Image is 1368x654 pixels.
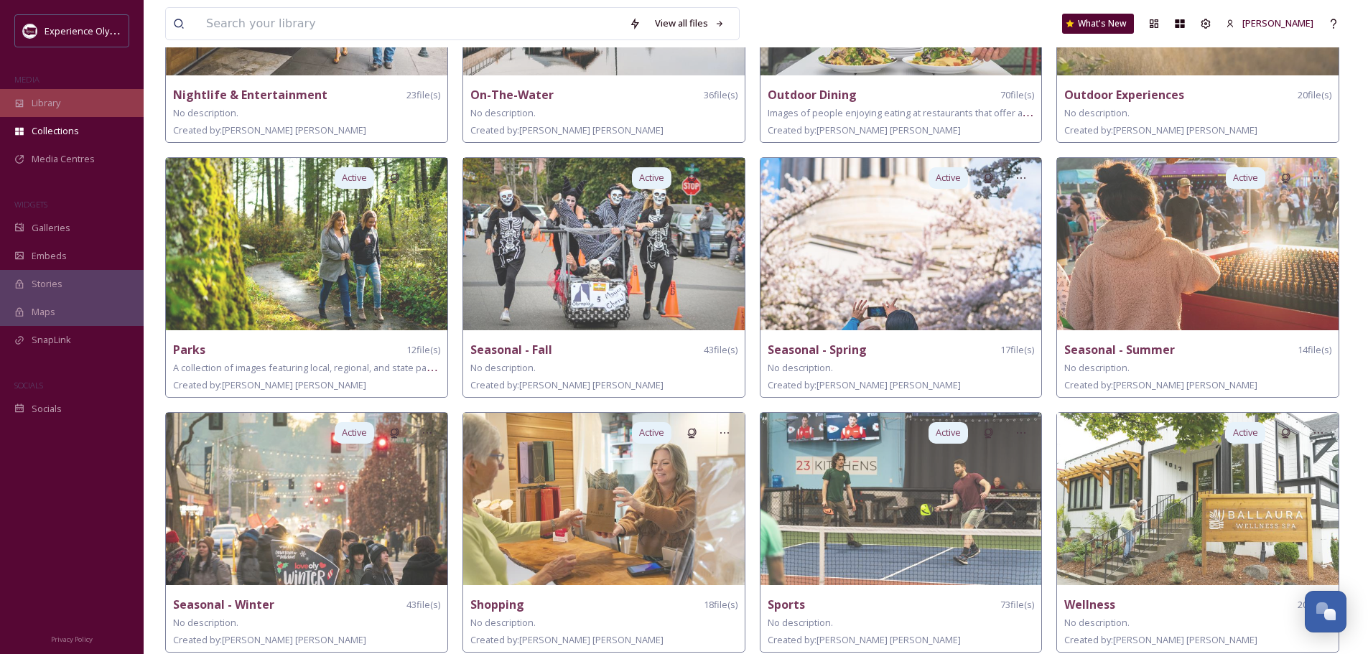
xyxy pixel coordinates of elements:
[470,361,536,374] span: No description.
[470,123,664,136] span: Created by: [PERSON_NAME] [PERSON_NAME]
[32,96,60,110] span: Library
[768,106,1084,119] span: Images of people enjoying eating at restaurants that offer al fresco dining
[342,171,367,184] span: Active
[936,426,961,439] span: Active
[32,221,70,235] span: Galleries
[51,630,93,647] a: Privacy Policy
[1298,598,1331,612] span: 20 file(s)
[704,598,737,612] span: 18 file(s)
[173,87,327,103] strong: Nightlife & Entertainment
[1219,9,1321,37] a: [PERSON_NAME]
[32,277,62,291] span: Stories
[173,633,366,646] span: Created by: [PERSON_NAME] [PERSON_NAME]
[760,158,1042,330] img: 7ffee93d-3f18-470f-81c7-fd18d3d2706d.jpg
[768,616,833,629] span: No description.
[648,9,732,37] a: View all files
[1233,426,1258,439] span: Active
[1233,171,1258,184] span: Active
[768,378,961,391] span: Created by: [PERSON_NAME] [PERSON_NAME]
[1000,598,1034,612] span: 73 file(s)
[32,152,95,166] span: Media Centres
[1000,343,1034,357] span: 17 file(s)
[639,426,664,439] span: Active
[173,616,238,629] span: No description.
[463,413,745,585] img: 523b6d8c-4aa1-4185-9aac-93e6fef0fb6a.jpg
[1064,633,1257,646] span: Created by: [PERSON_NAME] [PERSON_NAME]
[406,88,440,102] span: 23 file(s)
[768,342,867,358] strong: Seasonal - Spring
[173,123,366,136] span: Created by: [PERSON_NAME] [PERSON_NAME]
[45,24,130,37] span: Experience Olympia
[32,124,79,138] span: Collections
[936,171,961,184] span: Active
[32,402,62,416] span: Socials
[1305,591,1346,632] button: Open Chat
[768,597,805,612] strong: Sports
[704,88,737,102] span: 36 file(s)
[768,87,857,103] strong: Outdoor Dining
[1064,597,1115,612] strong: Wellness
[1064,616,1130,629] span: No description.
[463,158,745,330] img: d08dd368-6a94-4396-ad81-e0b6f679408e.jpg
[342,426,367,439] span: Active
[1057,413,1339,585] img: 1cff80e1-820d-4a79-9242-ab101de22057.jpg
[173,342,205,358] strong: Parks
[470,106,536,119] span: No description.
[1298,88,1331,102] span: 20 file(s)
[1064,361,1130,374] span: No description.
[199,8,622,39] input: Search your library
[32,249,67,263] span: Embeds
[470,342,552,358] strong: Seasonal - Fall
[173,378,366,391] span: Created by: [PERSON_NAME] [PERSON_NAME]
[173,360,564,374] span: A collection of images featuring local, regional, and state parks within [GEOGRAPHIC_DATA].
[166,413,447,585] img: 86a58be8-7028-4af0-a6e0-ea63532dd515.jpg
[704,343,737,357] span: 43 file(s)
[14,380,43,391] span: SOCIALS
[1000,88,1034,102] span: 70 file(s)
[32,305,55,319] span: Maps
[1064,378,1257,391] span: Created by: [PERSON_NAME] [PERSON_NAME]
[1298,343,1331,357] span: 14 file(s)
[166,158,447,330] img: c84a35c5-f05f-43eb-a30d-64874a64525e.jpg
[173,597,274,612] strong: Seasonal - Winter
[51,635,93,644] span: Privacy Policy
[14,74,39,85] span: MEDIA
[1064,123,1257,136] span: Created by: [PERSON_NAME] [PERSON_NAME]
[32,333,71,347] span: SnapLink
[768,633,961,646] span: Created by: [PERSON_NAME] [PERSON_NAME]
[173,106,238,119] span: No description.
[1062,14,1134,34] a: What's New
[639,171,664,184] span: Active
[1064,106,1130,119] span: No description.
[23,24,37,38] img: download.jpeg
[1064,87,1184,103] strong: Outdoor Experiences
[470,616,536,629] span: No description.
[760,413,1042,585] img: f8ecd417-1da0-4520-8abc-c1a517f84844.jpg
[470,378,664,391] span: Created by: [PERSON_NAME] [PERSON_NAME]
[1242,17,1313,29] span: [PERSON_NAME]
[14,199,47,210] span: WIDGETS
[406,598,440,612] span: 43 file(s)
[768,123,961,136] span: Created by: [PERSON_NAME] [PERSON_NAME]
[768,361,833,374] span: No description.
[406,343,440,357] span: 12 file(s)
[1057,158,1339,330] img: 23e067d2-de23-4a3e-b57d-7e057110e67c.jpg
[1064,342,1175,358] strong: Seasonal - Summer
[470,633,664,646] span: Created by: [PERSON_NAME] [PERSON_NAME]
[470,597,524,612] strong: Shopping
[470,87,554,103] strong: On-The-Water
